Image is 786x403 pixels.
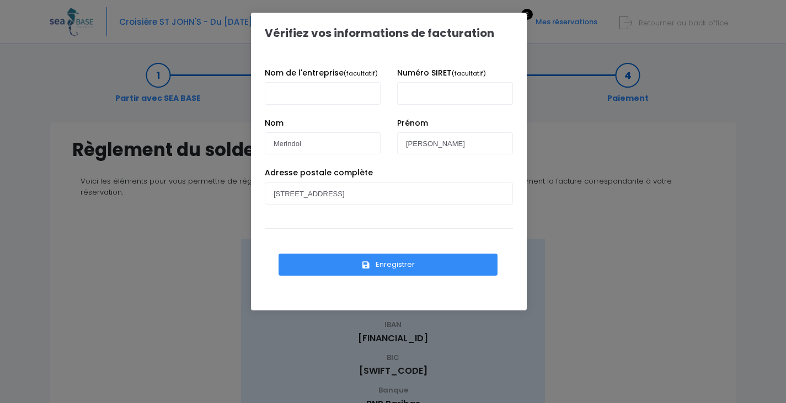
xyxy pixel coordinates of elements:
[397,67,486,79] label: Numéro SIRET
[452,69,486,78] small: (facultatif)
[265,167,373,179] label: Adresse postale complète
[397,117,428,129] label: Prénom
[344,69,378,78] small: (facultatif)
[265,67,378,79] label: Nom de l'entreprise
[265,117,284,129] label: Nom
[279,254,498,276] button: Enregistrer
[265,26,494,40] h1: Vérifiez vos informations de facturation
